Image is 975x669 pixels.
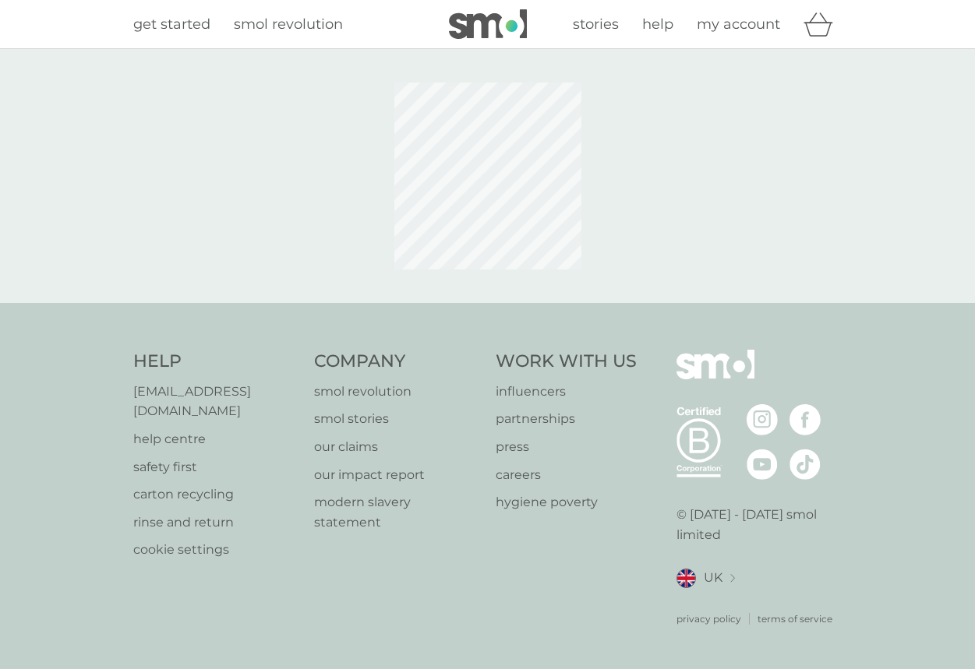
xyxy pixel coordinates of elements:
a: partnerships [496,409,637,429]
img: select a new location [730,574,735,583]
img: smol [676,350,754,403]
h4: Company [314,350,480,374]
a: careers [496,465,637,485]
h4: Help [133,350,299,374]
a: smol revolution [314,382,480,402]
img: visit the smol Instagram page [747,404,778,435]
a: get started [133,13,210,36]
a: rinse and return [133,512,299,533]
img: visit the smol Tiktok page [790,449,821,480]
span: help [642,16,673,33]
a: smol revolution [234,13,343,36]
img: visit the smol Facebook page [790,404,821,435]
span: smol revolution [234,16,343,33]
h4: Work With Us [496,350,637,374]
div: basket [804,9,843,40]
a: hygiene poverty [496,492,637,512]
a: stories [573,13,619,36]
a: cookie settings [133,540,299,560]
img: visit the smol Youtube page [747,449,778,480]
a: help [642,13,673,36]
span: my account [697,16,780,33]
a: carton recycling [133,484,299,505]
a: safety first [133,457,299,477]
a: our claims [314,437,480,457]
a: my account [697,13,780,36]
img: UK flag [676,569,696,588]
a: influencers [496,382,637,402]
a: smol stories [314,409,480,429]
a: help centre [133,429,299,449]
img: smol [449,9,527,39]
a: privacy policy [676,611,741,626]
a: [EMAIL_ADDRESS][DOMAIN_NAME] [133,382,299,421]
a: terms of service [758,611,832,626]
p: © [DATE] - [DATE] smol limited [676,505,843,544]
span: get started [133,16,210,33]
a: our impact report [314,465,480,485]
span: UK [704,568,722,588]
a: modern slavery statement [314,492,480,532]
span: stories [573,16,619,33]
a: press [496,437,637,457]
